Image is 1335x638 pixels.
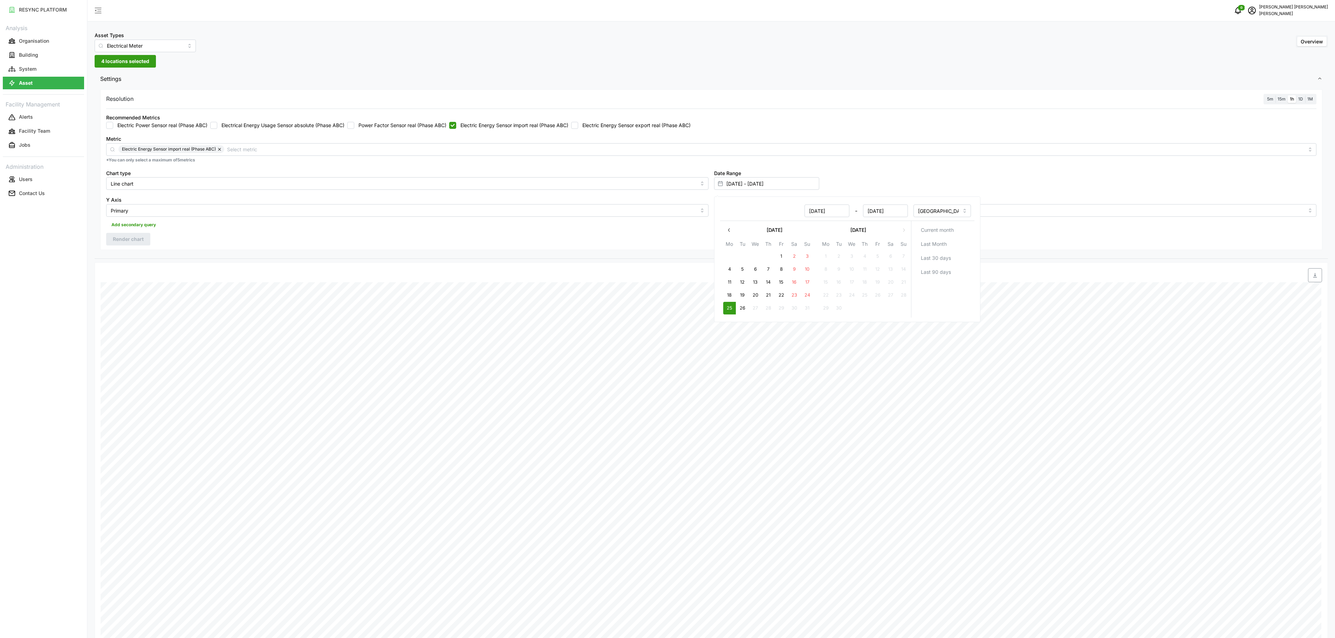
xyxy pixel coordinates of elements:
button: 4 September 2025 [858,250,871,263]
button: Add secondary query [106,220,161,230]
label: Power Factor Sensor real (Phase ABC) [354,122,446,129]
input: Select metric [227,145,1304,153]
p: Users [19,176,33,183]
span: 5m [1267,96,1273,102]
button: 9 August 2025 [788,263,801,276]
th: Sa [884,240,897,250]
button: 4 August 2025 [723,263,736,276]
span: Settings [100,70,1317,88]
button: 12 September 2025 [871,263,884,276]
button: 20 September 2025 [884,276,897,289]
button: 5 September 2025 [871,250,884,263]
button: 21 September 2025 [897,276,910,289]
button: 24 September 2025 [845,289,858,301]
p: [PERSON_NAME] [1259,11,1328,17]
p: Building [19,51,38,58]
span: 0 [1240,5,1242,10]
a: Users [3,172,84,186]
button: 7 August 2025 [762,263,775,276]
label: Y Axis [106,196,122,204]
p: Asset [19,79,33,86]
p: Organisation [19,37,49,44]
button: [DATE] [735,224,814,236]
div: - [724,204,908,217]
button: 2 August 2025 [788,250,801,263]
a: Facility Team [3,124,84,138]
button: Users [3,173,84,186]
button: 3 August 2025 [801,250,814,263]
a: Jobs [3,138,84,152]
a: Alerts [3,110,84,124]
th: Th [762,240,775,250]
button: 2 September 2025 [833,250,845,263]
button: Contact Us [3,187,84,200]
th: Sa [788,240,801,250]
th: Fr [871,240,884,250]
span: Last Month [921,238,947,250]
p: Resolution [106,95,133,103]
a: Contact Us [3,186,84,200]
th: Mo [819,240,832,250]
button: 18 September 2025 [858,276,871,289]
span: Current month [921,224,954,236]
button: 6 September 2025 [884,250,897,263]
button: 30 August 2025 [788,302,801,314]
button: 25 September 2025 [858,289,871,301]
th: We [845,240,858,250]
th: Mo [723,240,736,250]
p: System [19,65,36,72]
span: Render chart [113,233,144,245]
button: Jobs [3,139,84,152]
p: Administration [3,161,84,171]
button: 14 September 2025 [897,263,910,276]
button: 5 August 2025 [736,263,749,276]
label: Electrical Energy Usage Sensor absolute (Phase ABC) [217,122,344,129]
button: 27 September 2025 [884,289,897,301]
p: Jobs [19,141,30,148]
span: 1M [1307,96,1313,102]
button: schedule [1245,4,1259,18]
a: Organisation [3,34,84,48]
button: 15 August 2025 [775,276,788,289]
label: Electric Power Sensor real (Phase ABC) [113,122,207,129]
button: 27 August 2025 [749,302,762,314]
div: Recommended Metrics [106,114,160,122]
button: 10 August 2025 [801,263,814,276]
button: RESYNC PLATFORM [3,4,84,16]
button: 21 August 2025 [762,289,775,301]
label: Electric Energy Sensor import real (Phase ABC) [456,122,568,129]
p: Alerts [19,113,33,120]
span: 1D [1298,96,1303,102]
button: Last 30 days [914,252,972,264]
button: 29 September 2025 [820,302,832,314]
p: *You can only select a maximum of 5 metrics [106,157,1316,163]
button: 28 September 2025 [897,289,910,301]
button: 8 September 2025 [820,263,832,276]
button: 13 September 2025 [884,263,897,276]
button: 24 August 2025 [801,289,814,301]
label: Metric [106,135,121,143]
p: [PERSON_NAME] [PERSON_NAME] [1259,4,1328,11]
button: 23 September 2025 [833,289,845,301]
p: Facility Management [3,99,84,109]
button: Render chart [106,233,150,245]
button: 22 August 2025 [775,289,788,301]
button: 17 September 2025 [845,276,858,289]
p: Facility Team [19,127,50,134]
button: 23 August 2025 [788,289,801,301]
button: 11 August 2025 [723,276,736,289]
a: Building [3,48,84,62]
button: 6 August 2025 [749,263,762,276]
th: Th [858,240,871,250]
th: Su [897,240,910,250]
label: Date Range [714,169,741,177]
button: Last 90 days [914,266,972,278]
th: Fr [775,240,788,250]
input: Select X axis [714,204,1316,217]
button: 17 August 2025 [801,276,814,289]
button: 25 August 2025 [723,302,736,314]
span: 4 locations selected [101,55,149,67]
button: 30 September 2025 [833,302,845,314]
button: 22 September 2025 [820,289,832,301]
button: 26 September 2025 [871,289,884,301]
